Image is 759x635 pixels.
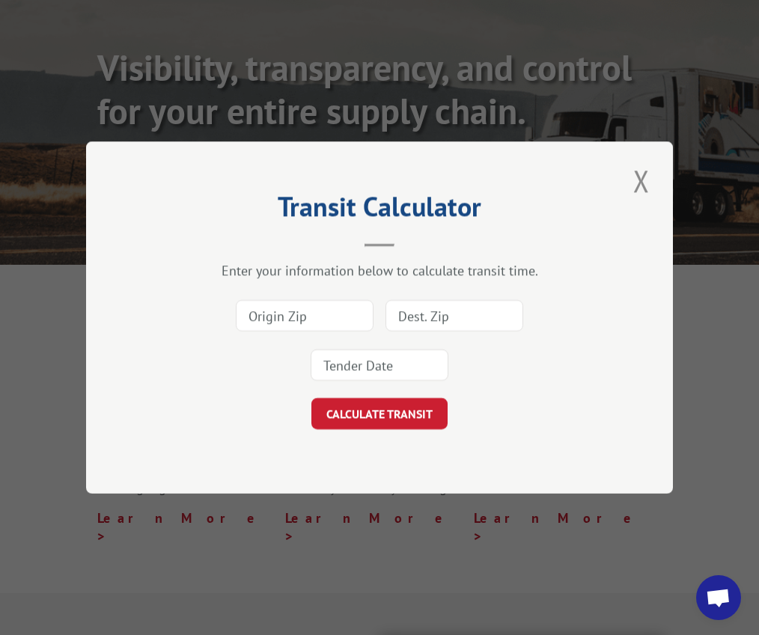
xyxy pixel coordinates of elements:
input: Tender Date [311,349,448,381]
button: CALCULATE TRANSIT [311,398,448,429]
h2: Transit Calculator [161,196,598,224]
a: Open chat [696,575,741,620]
input: Dest. Zip [385,300,523,331]
input: Origin Zip [236,300,374,331]
button: Close modal [629,160,654,201]
div: Enter your information below to calculate transit time. [161,262,598,279]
